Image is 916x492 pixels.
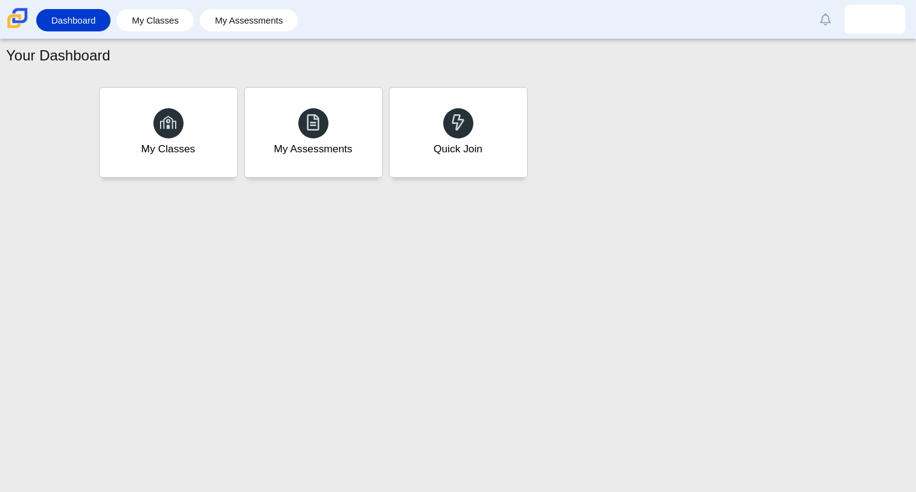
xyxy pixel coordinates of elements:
[5,5,30,31] img: Carmen School of Science & Technology
[99,87,238,178] a: My Classes
[389,87,528,178] a: Quick Join
[865,10,885,29] img: jakhia.taylor.OF9rhF
[244,87,383,178] a: My Assessments
[6,45,110,66] h1: Your Dashboard
[845,5,905,34] a: jakhia.taylor.OF9rhF
[206,9,292,31] a: My Assessments
[123,9,188,31] a: My Classes
[42,9,104,31] a: Dashboard
[141,141,196,157] div: My Classes
[434,141,482,157] div: Quick Join
[274,141,353,157] div: My Assessments
[812,6,839,33] a: Alerts
[5,22,30,33] a: Carmen School of Science & Technology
